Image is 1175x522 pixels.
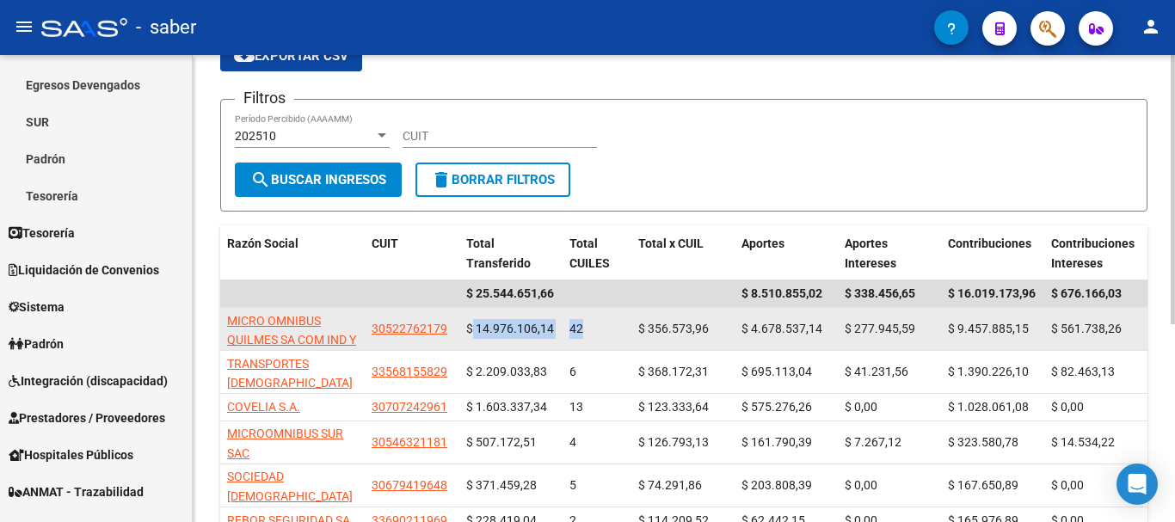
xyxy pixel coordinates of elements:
span: MICRO OMNIBUS QUILMES SA COM IND Y FINANC [227,314,356,367]
span: 202510 [235,129,276,143]
span: 6 [569,365,576,378]
span: Aportes Intereses [845,236,896,270]
span: $ 575.276,26 [741,400,812,414]
span: $ 368.172,31 [638,365,709,378]
span: $ 0,00 [845,400,877,414]
span: $ 561.738,26 [1051,322,1122,335]
span: - saber [136,9,196,46]
span: Integración (discapacidad) [9,372,168,390]
span: $ 82.463,13 [1051,365,1115,378]
span: Hospitales Públicos [9,445,133,464]
span: $ 0,00 [1051,478,1084,492]
span: Razón Social [227,236,298,250]
span: $ 8.510.855,02 [741,286,822,300]
h3: Filtros [235,86,294,110]
span: 4 [569,435,576,449]
span: $ 338.456,65 [845,286,915,300]
span: $ 41.231,56 [845,365,908,378]
span: 30707242961 [372,400,447,414]
mat-icon: menu [14,16,34,37]
span: $ 4.678.537,14 [741,322,822,335]
span: 5 [569,478,576,492]
span: Exportar CSV [234,48,348,64]
span: $ 2.209.033,83 [466,365,547,378]
span: MICROOMNIBUS SUR SAC [227,427,343,460]
span: $ 1.390.226,10 [948,365,1029,378]
span: $ 161.790,39 [741,435,812,449]
span: $ 1.028.061,08 [948,400,1029,414]
mat-icon: person [1141,16,1161,37]
button: Buscar Ingresos [235,163,402,197]
span: $ 16.019.173,96 [948,286,1036,300]
div: Open Intercom Messenger [1117,464,1158,505]
mat-icon: delete [431,169,452,190]
span: Liquidación de Convenios [9,261,159,279]
datatable-header-cell: Aportes Intereses [838,225,941,282]
datatable-header-cell: Total CUILES [563,225,631,282]
span: $ 0,00 [845,478,877,492]
datatable-header-cell: Total x CUIL [631,225,735,282]
span: 13 [569,400,583,414]
span: $ 507.172,51 [466,435,537,449]
datatable-header-cell: Contribuciones [941,225,1044,282]
span: $ 1.603.337,34 [466,400,547,414]
span: Buscar Ingresos [250,172,386,187]
span: $ 323.580,78 [948,435,1018,449]
span: COVELIA S.A. [227,400,300,414]
span: Total x CUIL [638,236,704,250]
span: $ 167.650,89 [948,478,1018,492]
span: $ 123.333,64 [638,400,709,414]
span: $ 356.573,96 [638,322,709,335]
span: 42 [569,322,583,335]
span: Contribuciones Intereses [1051,236,1135,270]
span: $ 7.267,12 [845,435,901,449]
span: $ 676.166,03 [1051,286,1122,300]
span: 30522762179 [372,322,447,335]
span: $ 126.793,13 [638,435,709,449]
span: $ 25.544.651,66 [466,286,554,300]
span: Sistema [9,298,65,316]
span: Total Transferido [466,236,531,270]
span: CUIT [372,236,398,250]
span: Padrón [9,335,64,353]
span: Borrar Filtros [431,172,555,187]
span: 30679419648 [372,478,447,492]
span: $ 74.291,86 [638,478,702,492]
datatable-header-cell: Total Transferido [459,225,563,282]
span: $ 9.457.885,15 [948,322,1029,335]
span: 30546321181 [372,435,447,449]
span: 33568155829 [372,365,447,378]
span: $ 0,00 [1051,400,1084,414]
span: Contribuciones [948,236,1031,250]
span: Tesorería [9,224,75,243]
span: Prestadores / Proveedores [9,408,165,427]
mat-icon: search [250,169,271,190]
span: $ 695.113,04 [741,365,812,378]
button: Exportar CSV [220,40,362,71]
button: Borrar Filtros [415,163,570,197]
span: $ 14.976.106,14 [466,322,554,335]
span: TRANSPORTES [DEMOGRAPHIC_DATA][PERSON_NAME] S. A. [227,357,353,410]
mat-icon: cloud_download [234,45,255,65]
span: $ 371.459,28 [466,478,537,492]
span: $ 277.945,59 [845,322,915,335]
span: ANMAT - Trazabilidad [9,482,144,501]
datatable-header-cell: CUIT [365,225,459,282]
datatable-header-cell: Aportes [735,225,838,282]
datatable-header-cell: Contribuciones Intereses [1044,225,1147,282]
span: Aportes [741,236,784,250]
span: $ 203.808,39 [741,478,812,492]
span: Total CUILES [569,236,610,270]
datatable-header-cell: Razón Social [220,225,365,282]
span: $ 14.534,22 [1051,435,1115,449]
